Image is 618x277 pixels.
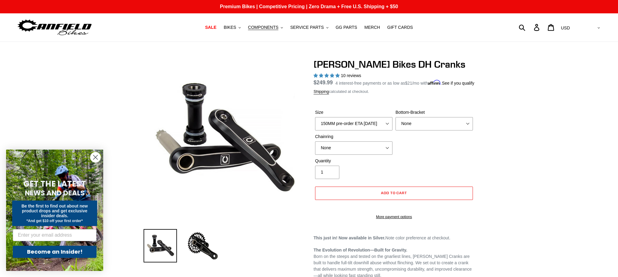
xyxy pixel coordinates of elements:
[387,25,413,30] span: GIFT CARDS
[314,248,407,252] strong: The Evolution of Revolution—Built for Gravity.
[144,229,177,262] img: Load image into Gallery viewer, Canfield Bikes DH Cranks
[333,23,360,32] a: GG PARTS
[90,152,101,163] button: Close dialog
[287,23,331,32] button: SERVICE PARTS
[314,89,329,94] a: Shipping
[336,25,357,30] span: GG PARTS
[384,23,416,32] a: GIFT CARDS
[428,80,441,85] span: Affirm
[205,25,216,30] span: SALE
[335,79,474,86] p: 4 interest-free payments or as low as /mo with .
[405,81,412,86] span: $21
[315,214,473,220] a: More payment options
[314,89,474,95] div: calculated at checkout.
[396,109,473,116] label: Bottom-Bracket
[26,219,83,223] span: *And get $10 off your first order*
[315,109,392,116] label: Size
[315,133,392,140] label: Chainring
[186,229,219,262] img: Load image into Gallery viewer, Canfield Bikes DH Cranks
[314,73,341,78] span: 4.90 stars
[314,59,474,70] h1: [PERSON_NAME] Bikes DH Cranks
[315,158,392,164] label: Quantity
[290,25,324,30] span: SERVICE PARTS
[314,79,333,86] span: $249.99
[245,23,286,32] button: COMPONENTS
[315,187,473,200] button: Add to cart
[13,246,97,258] button: Become an Insider!
[314,235,474,241] p: Note color preference at checkout.
[224,25,236,30] span: BIKES
[442,81,474,86] a: See if you qualify - Learn more about Affirm Financing (opens in modal)
[202,23,219,32] a: SALE
[17,18,93,37] img: Canfield Bikes
[522,21,538,34] input: Search
[362,23,383,32] a: MERCH
[221,23,244,32] button: BIKES
[365,25,380,30] span: MERCH
[23,178,86,189] span: GET THE LATEST
[341,73,361,78] span: 10 reviews
[22,204,88,218] span: Be the first to find out about new product drops and get exclusive insider deals.
[13,229,97,241] input: Enter your email address
[314,235,385,240] strong: This just in! Now available in Silver.
[25,188,85,198] span: NEWS AND DEALS
[248,25,278,30] span: COMPONENTS
[381,191,407,195] span: Add to cart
